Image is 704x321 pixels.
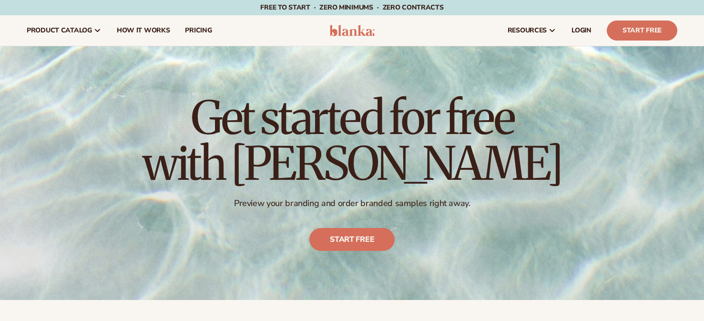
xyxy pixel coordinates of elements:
[571,27,592,34] span: LOGIN
[109,15,178,46] a: How It Works
[260,3,443,12] span: Free to start · ZERO minimums · ZERO contracts
[508,27,547,34] span: resources
[564,15,599,46] a: LOGIN
[27,27,92,34] span: product catalog
[117,27,170,34] span: How It Works
[143,198,562,209] p: Preview your branding and order branded samples right away.
[309,228,395,251] a: Start free
[185,27,212,34] span: pricing
[500,15,564,46] a: resources
[329,25,375,36] img: logo
[19,15,109,46] a: product catalog
[607,21,677,41] a: Start Free
[143,95,562,186] h1: Get started for free with [PERSON_NAME]
[177,15,219,46] a: pricing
